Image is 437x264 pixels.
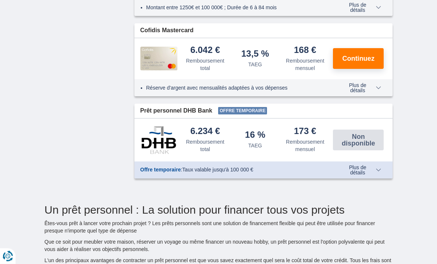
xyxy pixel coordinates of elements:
[140,107,213,116] span: Prêt personnel DHB Bank
[44,238,393,253] p: Que ce soit pour meubler votre maison, réserver un voyage ou même financer un nouveau hobby, un p...
[283,57,327,72] div: Remboursement mensuel
[294,127,316,137] div: 173 €
[140,47,177,71] img: pret personnel Cofidis CC
[140,167,181,173] span: Offre temporaire
[146,84,330,92] li: Réserve d'argent avec mensualités adaptées à vos dépenses
[140,27,194,35] span: Cofidis Mastercard
[248,142,262,150] div: TAEG
[190,127,220,137] div: 6.234 €
[146,4,330,11] li: Montant entre 1250€ et 100 000€ ; Durée de 6 à 84 mois
[333,49,384,69] button: Continuez
[190,46,220,56] div: 6.042 €
[218,107,267,115] span: Offre temporaire
[335,83,387,94] button: Plus de détails
[335,165,387,176] button: Plus de détails
[342,56,374,62] span: Continuez
[341,165,381,176] span: Plus de détails
[44,204,393,216] h2: Un prêt personnel : La solution pour financer tous vos projets
[241,50,269,60] div: 13,5 %
[333,130,384,151] button: Non disponible
[183,57,227,72] div: Remboursement total
[335,134,381,147] span: Non disponible
[140,126,177,154] img: pret personnel DHB Bank
[183,138,227,153] div: Remboursement total
[44,220,393,235] p: Êtes-vous prêt à lancer votre prochain projet ? Les prêts personnels sont une solution de finance...
[294,46,316,56] div: 168 €
[341,83,381,93] span: Plus de détails
[134,166,336,174] div: :
[245,131,266,141] div: 16 %
[341,3,381,13] span: Plus de détails
[248,61,262,68] div: TAEG
[283,138,327,153] div: Remboursement mensuel
[335,2,387,13] button: Plus de détails
[182,167,253,173] span: Taux valable jusqu'à 100 000 €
